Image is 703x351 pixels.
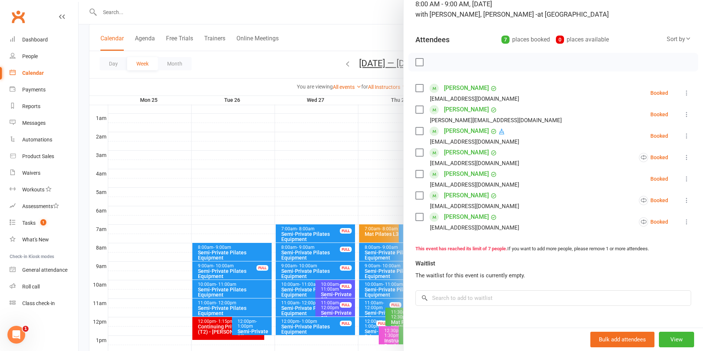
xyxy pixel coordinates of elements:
div: [EMAIL_ADDRESS][DOMAIN_NAME] [430,201,519,211]
div: The waitlist for this event is currently empty. [415,271,691,280]
a: General attendance kiosk mode [10,262,78,278]
a: Reports [10,98,78,115]
div: Dashboard [22,37,48,43]
span: 1 [40,219,46,225]
div: Sort by [667,34,691,44]
div: Booked [639,217,668,227]
div: [EMAIL_ADDRESS][DOMAIN_NAME] [430,137,519,147]
a: Workouts [10,181,78,198]
a: People [10,48,78,65]
div: What's New [22,237,49,243]
div: [PERSON_NAME][EMAIL_ADDRESS][DOMAIN_NAME] [430,116,562,125]
div: [EMAIL_ADDRESS][DOMAIN_NAME] [430,180,519,190]
a: [PERSON_NAME] [444,211,489,223]
div: Booked [650,176,668,181]
div: [EMAIL_ADDRESS][DOMAIN_NAME] [430,158,519,168]
a: [PERSON_NAME] [444,125,489,137]
a: Class kiosk mode [10,295,78,312]
div: 0 [556,36,564,44]
div: [EMAIL_ADDRESS][DOMAIN_NAME] [430,94,519,104]
div: Workouts [22,187,44,193]
div: Assessments [22,203,59,209]
iframe: Intercom live chat [7,326,25,344]
strong: This event has reached its limit of 7 people. [415,246,507,251]
div: places booked [501,34,550,45]
a: Dashboard [10,31,78,48]
a: What's New [10,231,78,248]
div: Booked [650,112,668,117]
span: at [GEOGRAPHIC_DATA] [537,10,609,18]
a: Assessments [10,198,78,215]
div: Attendees [415,34,450,45]
div: 7 [501,36,510,44]
input: Search to add to waitlist [415,290,691,306]
div: [EMAIL_ADDRESS][DOMAIN_NAME] [430,223,519,233]
div: People [22,53,38,59]
div: Product Sales [22,153,54,159]
div: Payments [22,87,46,93]
span: with [PERSON_NAME], [PERSON_NAME] - [415,10,537,18]
button: Bulk add attendees [590,332,654,347]
a: Waivers [10,165,78,181]
div: Class check-in [22,300,55,306]
a: Automations [10,131,78,148]
a: Roll call [10,278,78,295]
a: Payments [10,81,78,98]
a: Tasks 1 [10,215,78,231]
div: Reports [22,103,40,109]
a: [PERSON_NAME] [444,190,489,201]
a: [PERSON_NAME] [444,168,489,180]
div: places available [556,34,609,45]
div: Booked [639,196,668,205]
div: General attendance [22,267,67,273]
div: Waivers [22,170,40,176]
a: Clubworx [9,7,27,26]
div: Tasks [22,220,36,226]
a: Messages [10,115,78,131]
span: 1 [23,326,29,332]
div: Booked [650,90,668,96]
a: [PERSON_NAME] [444,82,489,94]
div: Notes [415,326,435,336]
a: [PERSON_NAME] [444,147,489,158]
div: Booked [650,133,668,138]
div: Booked [639,153,668,162]
div: If you want to add more people, please remove 1 or more attendees. [415,245,691,253]
div: Messages [22,120,46,126]
a: Product Sales [10,148,78,165]
div: Roll call [22,284,40,290]
div: Automations [22,137,52,143]
button: View [659,332,694,347]
div: Waitlist [415,258,437,269]
a: Calendar [10,65,78,81]
div: Calendar [22,70,44,76]
a: [PERSON_NAME] [444,104,489,116]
